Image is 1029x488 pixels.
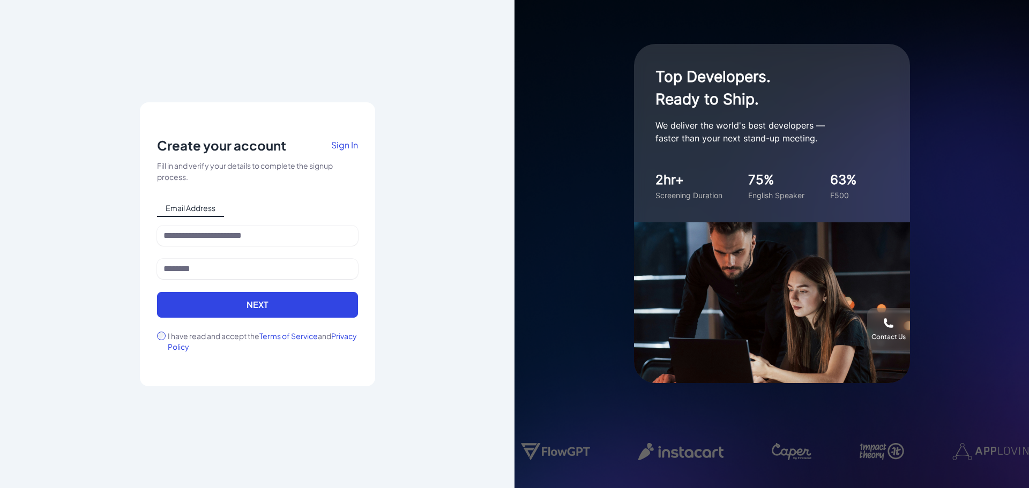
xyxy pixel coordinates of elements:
[331,139,358,151] span: Sign In
[655,170,722,190] div: 2hr+
[748,170,804,190] div: 75%
[748,190,804,201] div: English Speaker
[331,137,358,160] a: Sign In
[157,160,358,183] div: Fill in and verify your details to complete the signup process.
[867,308,910,351] button: Contact Us
[655,119,870,145] p: We deliver the world's best developers — faster than your next stand-up meeting.
[871,333,906,341] div: Contact Us
[157,137,286,154] p: Create your account
[259,331,318,341] span: Terms of Service
[655,190,722,201] div: Screening Duration
[168,331,357,351] span: Privacy Policy
[157,200,224,217] span: Email Address
[830,190,857,201] div: F500
[830,170,857,190] div: 63%
[157,292,358,318] button: Next
[655,65,870,110] h1: Top Developers. Ready to Ship.
[168,331,358,352] label: I have read and accept the and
